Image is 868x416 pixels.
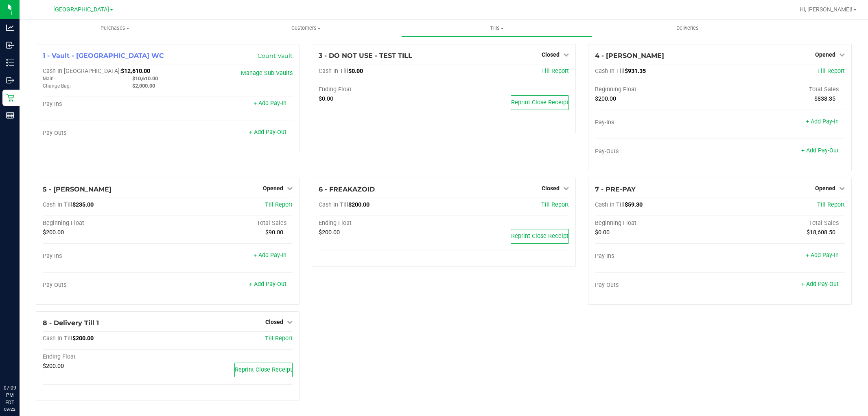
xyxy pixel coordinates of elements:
div: Total Sales [720,86,845,93]
div: Total Sales [720,220,845,227]
span: $18,608.50 [807,229,835,236]
span: $2,000.00 [132,83,155,89]
a: + Add Pay-In [254,100,286,107]
a: Deliveries [592,20,783,37]
div: Pay-Ins [595,253,720,260]
span: Customers [211,24,401,32]
span: Reprint Close Receipt [511,99,568,106]
span: $0.00 [595,229,610,236]
span: 5 - [PERSON_NAME] [43,185,112,193]
span: Hi, [PERSON_NAME]! [800,6,853,13]
a: Till Report [265,201,293,208]
p: 07:09 PM EDT [4,384,16,406]
span: 7 - PRE-PAY [595,185,636,193]
span: $200.00 [72,335,94,342]
div: Pay-Ins [43,253,168,260]
span: [GEOGRAPHIC_DATA] [53,6,109,13]
a: + Add Pay-In [806,118,839,125]
span: $200.00 [43,363,64,370]
span: Opened [263,185,283,191]
span: Purchases [20,24,210,32]
span: $0.00 [348,68,363,75]
span: Cash In Till [319,201,348,208]
inline-svg: Inbound [6,41,14,49]
span: $200.00 [319,229,340,236]
a: Customers [210,20,401,37]
span: Cash In Till [43,335,72,342]
button: Reprint Close Receipt [511,229,569,244]
div: Beginning Float [595,86,720,93]
span: $90.00 [265,229,283,236]
span: Closed [542,51,560,58]
span: Main: [43,76,55,81]
span: Cash In Till [43,201,72,208]
span: $931.35 [625,68,646,75]
span: Cash In Till [595,68,625,75]
a: Till Report [817,201,845,208]
a: Manage Sub-Vaults [241,70,293,77]
inline-svg: Outbound [6,76,14,84]
span: Cash In Till [595,201,625,208]
span: $838.35 [814,95,835,102]
span: $200.00 [595,95,616,102]
span: Closed [265,319,283,325]
a: Till Report [265,335,293,342]
span: Deliveries [665,24,710,32]
a: + Add Pay-In [254,252,286,259]
iframe: Resource center [8,351,33,375]
span: 8 - Delivery Till 1 [43,319,99,327]
a: + Add Pay-Out [801,147,839,154]
span: $200.00 [348,201,370,208]
span: Cash In [GEOGRAPHIC_DATA]: [43,68,121,75]
span: $0.00 [319,95,333,102]
div: Pay-Outs [595,282,720,289]
a: Purchases [20,20,210,37]
span: Closed [542,185,560,191]
a: Count Vault [258,52,293,59]
inline-svg: Reports [6,111,14,119]
div: Pay-Ins [43,101,168,108]
span: $12,610.00 [121,68,150,75]
button: Reprint Close Receipt [234,363,293,377]
span: Change Bag: [43,83,71,89]
a: + Add Pay-Out [249,129,286,136]
div: Total Sales [168,220,293,227]
a: + Add Pay-Out [249,281,286,288]
div: Beginning Float [43,220,168,227]
span: Cash In Till [319,68,348,75]
span: $235.00 [72,201,94,208]
a: Till Report [817,68,845,75]
div: Pay-Outs [595,148,720,155]
a: Till Report [541,201,569,208]
span: Tills [402,24,592,32]
span: Opened [815,51,835,58]
inline-svg: Inventory [6,59,14,67]
p: 09/22 [4,406,16,412]
inline-svg: Analytics [6,24,14,32]
a: + Add Pay-Out [801,281,839,288]
span: Reprint Close Receipt [511,233,568,240]
div: Pay-Ins [595,119,720,126]
div: Ending Float [319,86,444,93]
inline-svg: Retail [6,94,14,102]
span: 6 - FREAKAZOID [319,185,375,193]
span: $59.30 [625,201,643,208]
a: Till Report [541,68,569,75]
div: Pay-Outs [43,282,168,289]
span: $200.00 [43,229,64,236]
span: Opened [815,185,835,191]
div: Beginning Float [595,220,720,227]
div: Ending Float [43,353,168,361]
span: 1 - Vault - [GEOGRAPHIC_DATA] WC [43,52,164,59]
a: Tills [401,20,592,37]
button: Reprint Close Receipt [511,95,569,110]
a: + Add Pay-In [806,252,839,259]
span: 4 - [PERSON_NAME] [595,52,664,59]
div: Ending Float [319,220,444,227]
